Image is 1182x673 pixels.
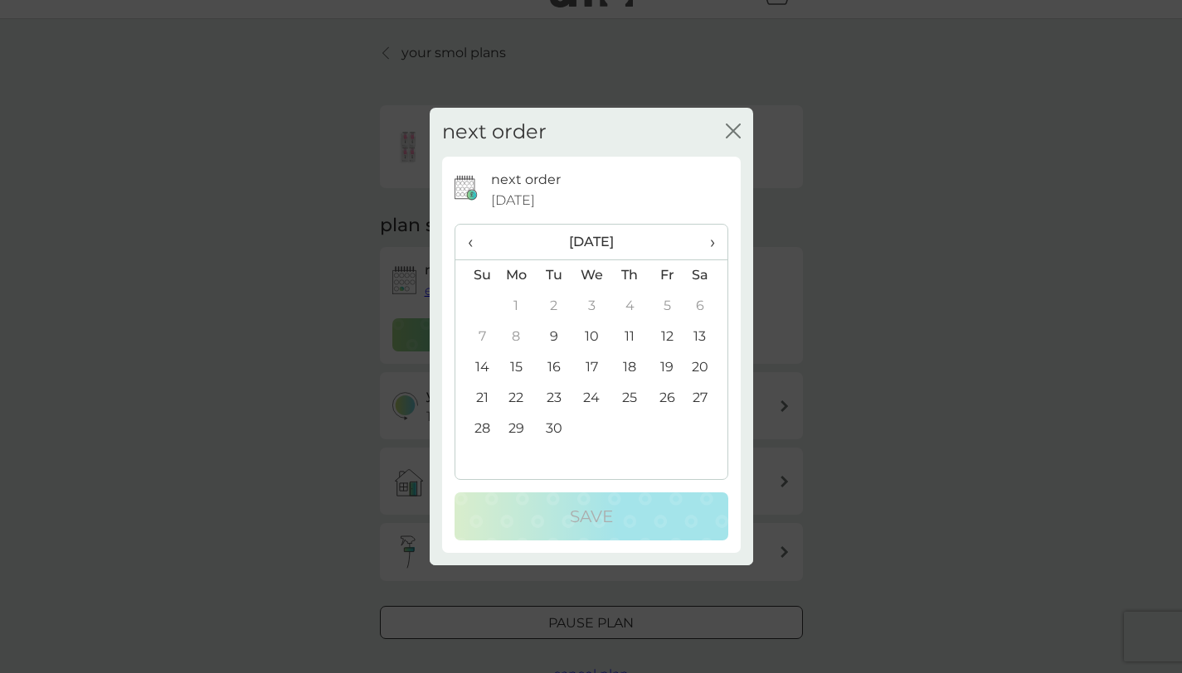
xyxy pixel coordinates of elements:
[698,225,714,259] span: ›
[498,225,686,260] th: [DATE]
[649,352,686,383] td: 19
[535,259,572,291] th: Tu
[455,414,498,444] td: 28
[570,503,613,530] p: Save
[572,352,610,383] td: 17
[535,414,572,444] td: 30
[498,352,536,383] td: 15
[610,322,648,352] td: 11
[535,352,572,383] td: 16
[498,322,536,352] td: 8
[535,383,572,414] td: 23
[572,322,610,352] td: 10
[685,259,727,291] th: Sa
[685,352,727,383] td: 20
[455,259,498,291] th: Su
[498,259,536,291] th: Mo
[455,352,498,383] td: 14
[649,383,686,414] td: 26
[649,291,686,322] td: 5
[649,322,686,352] td: 12
[649,259,686,291] th: Fr
[535,291,572,322] td: 2
[610,352,648,383] td: 18
[610,383,648,414] td: 25
[535,322,572,352] td: 9
[498,414,536,444] td: 29
[726,123,741,141] button: close
[491,169,561,191] p: next order
[498,291,536,322] td: 1
[455,492,728,540] button: Save
[685,383,727,414] td: 27
[491,190,535,211] span: [DATE]
[498,383,536,414] td: 22
[468,225,485,259] span: ‹
[685,291,727,322] td: 6
[610,259,648,291] th: Th
[455,322,498,352] td: 7
[572,291,610,322] td: 3
[610,291,648,322] td: 4
[572,383,610,414] td: 24
[455,383,498,414] td: 21
[442,120,547,144] h2: next order
[572,259,610,291] th: We
[685,322,727,352] td: 13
